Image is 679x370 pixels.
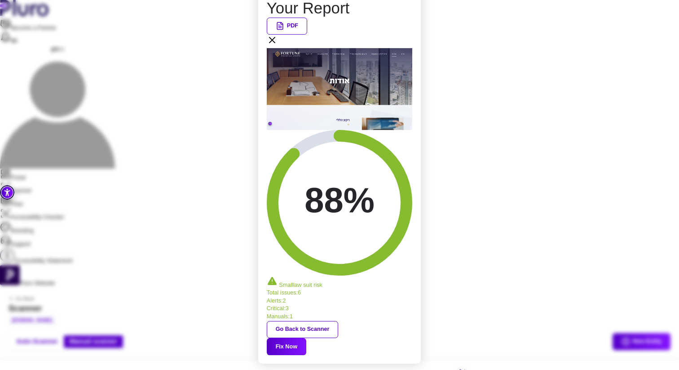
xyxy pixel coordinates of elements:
[267,48,412,130] img: Website screenshot
[286,305,289,312] span: 3
[267,321,338,338] button: Go Back to Scanner
[298,290,301,296] span: 6
[267,297,412,305] li: Alerts :
[267,313,412,321] li: Manuals :
[267,18,307,35] button: PDF
[267,338,306,355] button: Fix Now
[290,313,293,320] span: 1
[267,305,412,313] li: Critical :
[267,276,412,290] div: Small law suit risk
[282,298,286,304] span: 2
[267,289,412,297] li: Total issues :
[304,181,375,220] text: 88%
